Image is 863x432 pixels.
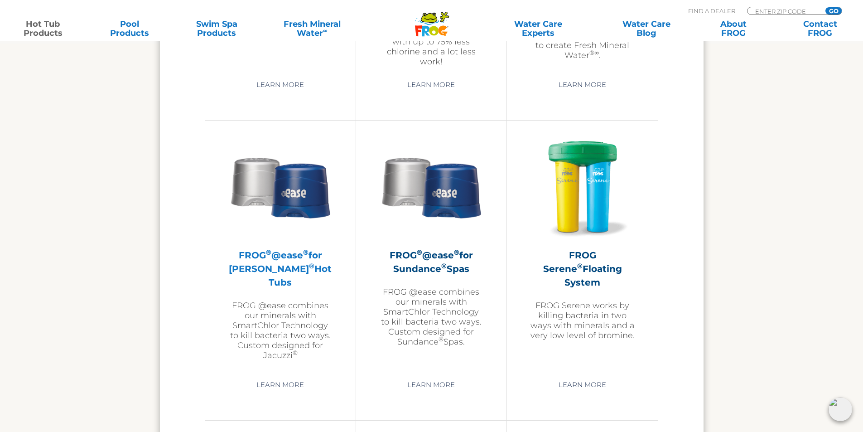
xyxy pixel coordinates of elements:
h2: FROG @ease for Sundance Spas [379,248,484,276]
sup: ® [441,262,447,270]
a: Hot TubProducts [9,19,77,38]
a: ContactFROG [786,19,854,38]
p: FROG Serene works by killing bacteria in two ways with minerals and a very low level of bromine. [530,301,635,340]
a: Learn More [548,77,617,93]
sup: ® [266,248,271,257]
a: FROG®@ease®for [PERSON_NAME]®Hot TubsFROG @ease combines our minerals with SmartChlor Technology ... [228,134,333,370]
img: Sundance-cartridges-2-300x300.png [379,134,484,239]
sup: ® [454,248,459,257]
a: Fresh MineralWater∞ [270,19,354,38]
img: openIcon [829,398,852,421]
a: Learn More [246,377,314,393]
sup: ® [303,248,309,257]
a: Learn More [548,377,617,393]
a: Swim SpaProducts [183,19,251,38]
sup: ® [577,262,583,270]
p: FROG @ease combines our minerals with SmartChlor Technology to kill bacteria two ways. Custom des... [379,287,484,347]
sup: ® [589,49,594,56]
sup: ® [417,248,422,257]
a: Learn More [246,77,314,93]
a: Water CareBlog [612,19,680,38]
a: AboutFROG [699,19,767,38]
img: hot-tub-product-serene-floater-300x300.png [530,134,635,239]
sup: ® [309,262,314,270]
h2: FROG @ease for [PERSON_NAME] Hot Tubs [228,248,333,289]
a: PoolProducts [96,19,164,38]
a: Learn More [397,77,465,93]
sup: ∞ [594,49,599,56]
a: FROG®@ease®for Sundance®SpasFROG @ease combines our minerals with SmartChlor Technology to kill b... [379,134,484,370]
sup: ∞ [323,27,328,34]
input: GO [825,7,842,15]
img: Sundance-cartridges-2-300x300.png [228,134,333,239]
h2: FROG Serene Floating System [530,248,635,289]
input: Zip Code Form [754,7,815,15]
p: Find A Dealer [688,7,735,15]
p: FROG @ease combines our minerals with SmartChlor Technology to kill bacteria two ways. Custom des... [228,301,333,360]
a: Water CareExperts [483,19,593,38]
a: Learn More [397,377,465,393]
sup: ® [439,335,444,343]
sup: ® [293,349,298,356]
a: FROG Serene®Floating SystemFROG Serene works by killing bacteria in two ways with minerals and a ... [530,134,635,370]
